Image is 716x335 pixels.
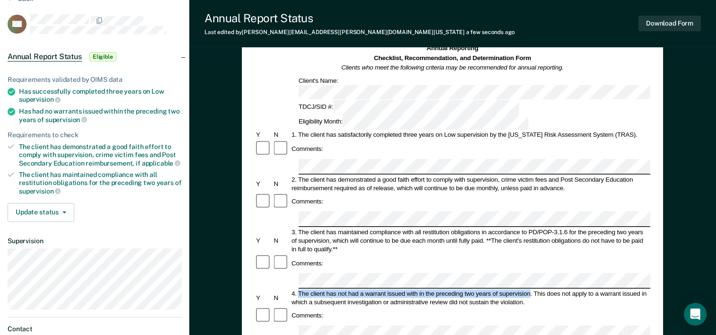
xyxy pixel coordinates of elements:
div: Annual Report Status [204,11,515,25]
div: Last edited by [PERSON_NAME][EMAIL_ADDRESS][PERSON_NAME][DOMAIN_NAME][US_STATE] [204,29,515,35]
button: Update status [8,203,74,222]
div: Has had no warrants issued within the preceding two years of [19,107,182,123]
div: 1. The client has satisfactorily completed three years on Low supervision by the [US_STATE] Risk ... [290,131,650,139]
div: Y [255,179,272,188]
div: Requirements validated by OIMS data [8,76,182,84]
div: TDCJ/SID #: [297,100,521,115]
span: supervision [19,96,61,103]
div: The client has maintained compliance with all restitution obligations for the preceding two years of [19,171,182,195]
div: Open Intercom Messenger [684,303,707,326]
button: Download Form [638,16,701,31]
span: applicable [142,159,180,167]
div: Comments: [290,259,325,267]
div: Requirements to check [8,131,182,139]
span: supervision [19,187,61,195]
div: N [273,131,290,139]
em: Clients who meet the following criteria may be recommended for annual reporting. [342,64,564,71]
strong: Annual Reporting [427,45,478,52]
div: Eligibility Month: [297,115,530,130]
div: Y [255,293,272,302]
div: 3. The client has maintained compliance with all restitution obligations in accordance to PD/POP-... [290,228,650,253]
span: supervision [45,116,87,123]
strong: Checklist, Recommendation, and Determination Form [374,54,531,62]
div: Y [255,236,272,245]
div: 2. The client has demonstrated a good faith effort to comply with supervision, crime victim fees ... [290,175,650,192]
div: 4. The client has not had a warrant issued with in the preceding two years of supervision. This d... [290,289,650,306]
dt: Contact [8,325,182,333]
div: The client has demonstrated a good faith effort to comply with supervision, crime victim fees and... [19,143,182,167]
div: Y [255,131,272,139]
div: Comments: [290,197,325,206]
span: a few seconds ago [466,29,515,35]
div: Comments: [290,311,325,320]
div: Has successfully completed three years on Low [19,88,182,104]
div: Comments: [290,145,325,153]
div: N [273,293,290,302]
div: N [273,236,290,245]
div: N [273,179,290,188]
span: Annual Report Status [8,52,82,62]
dt: Supervision [8,237,182,245]
span: Eligible [89,52,116,62]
